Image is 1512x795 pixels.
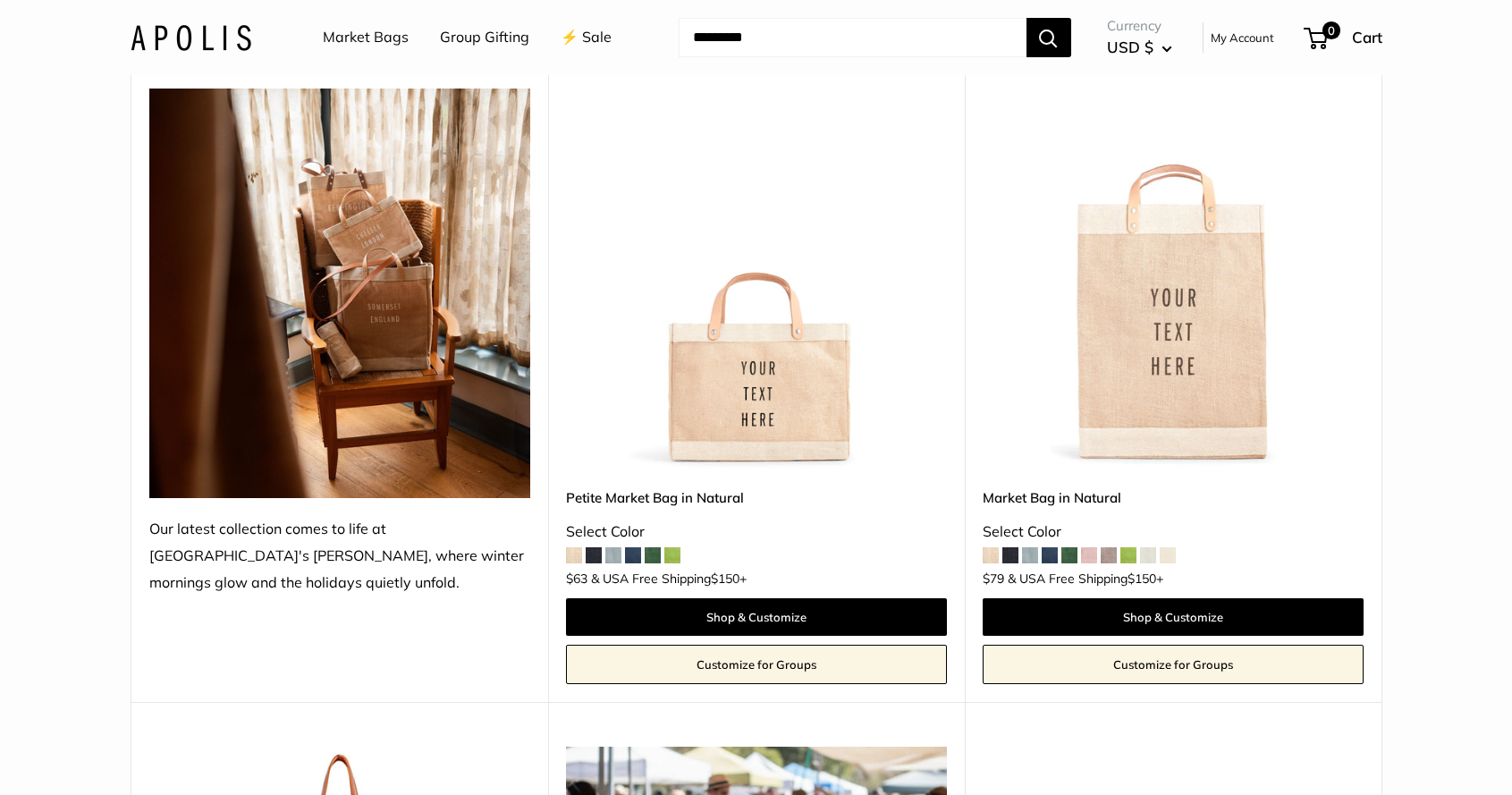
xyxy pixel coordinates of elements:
[566,598,947,636] a: Shop & Customize
[1107,38,1153,56] span: USD $
[1352,28,1382,47] span: Cart
[566,571,587,587] span: $63
[440,24,529,51] a: Group Gifting
[1008,572,1163,585] span: & USA Free Shipping +
[566,645,947,684] a: Customize for Groups
[591,572,747,585] span: & USA Free Shipping +
[566,519,947,546] div: Select Color
[149,89,530,498] img: Our latest collection comes to life at UK's Estelle Manor, where winter mornings glow and the hol...
[1107,33,1172,62] button: USD $
[983,487,1364,508] a: Market Bag in Natural
[1305,23,1382,52] a: 0 Cart
[1026,18,1071,57] button: Search
[983,89,1364,469] a: Market Bag in NaturalMarket Bag in Natural
[983,598,1364,636] a: Shop & Customize
[983,519,1364,546] div: Select Color
[1107,13,1172,38] span: Currency
[131,24,251,50] img: Apolis
[1211,27,1274,48] a: My Account
[679,18,1026,57] input: Search...
[1322,21,1339,39] span: 0
[561,24,612,51] a: ⚡️ Sale
[711,571,739,587] span: $150
[983,89,1364,469] img: Market Bag in Natural
[566,89,947,469] img: Petite Market Bag in Natural
[1128,571,1156,587] span: $150
[983,645,1364,684] a: Customize for Groups
[323,24,409,51] a: Market Bags
[149,516,530,596] div: Our latest collection comes to life at [GEOGRAPHIC_DATA]'s [PERSON_NAME], where winter mornings g...
[566,89,947,469] a: Petite Market Bag in NaturalPetite Market Bag in Natural
[983,571,1004,587] span: $79
[566,487,947,508] a: Petite Market Bag in Natural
